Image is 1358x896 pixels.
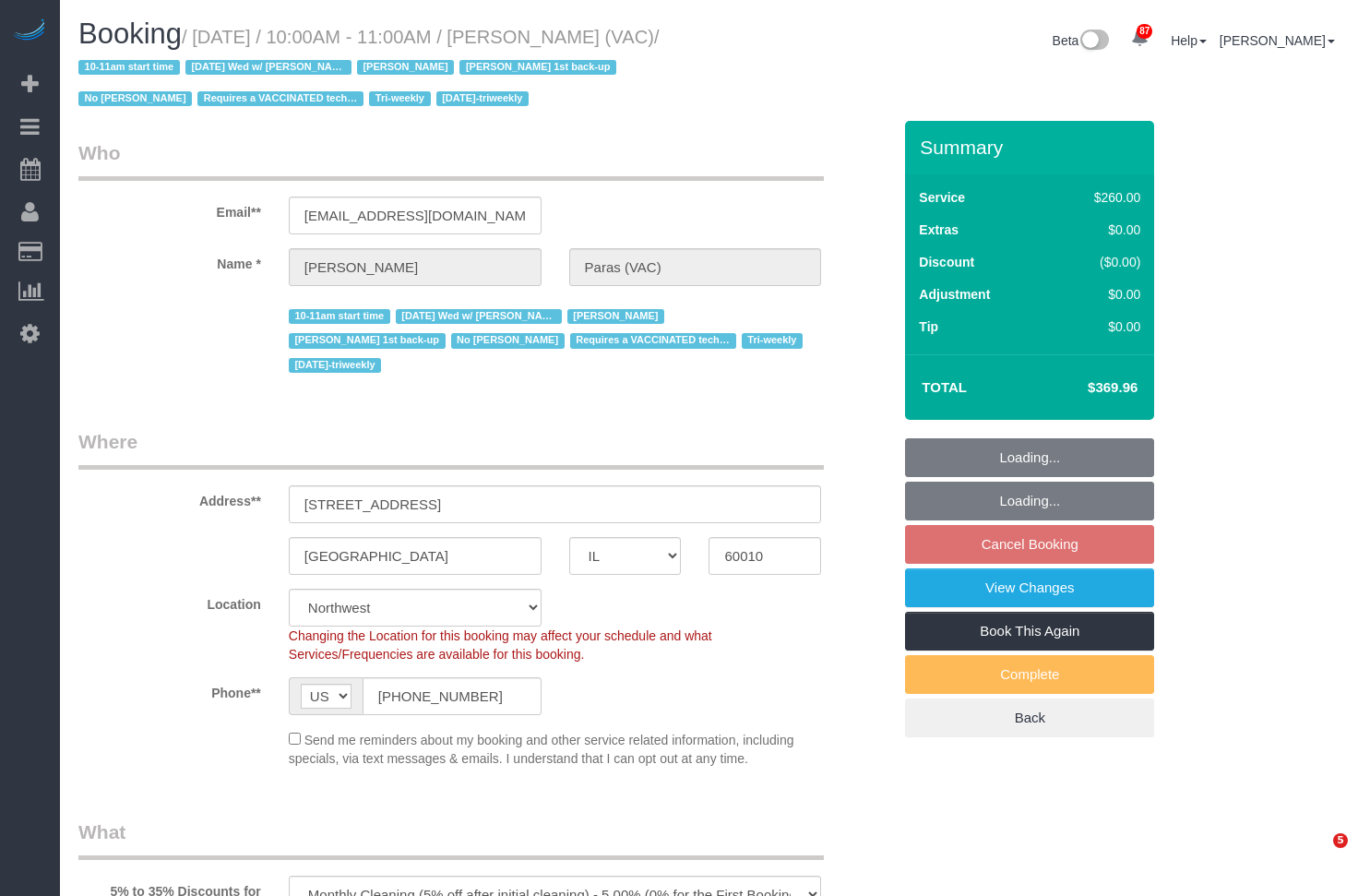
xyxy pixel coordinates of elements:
[185,60,351,75] span: [DATE] Wed w/ [PERSON_NAME]
[920,137,1145,158] h3: Summary
[11,18,48,44] img: Automaid Logo
[65,589,275,614] label: Location
[289,333,446,348] span: [PERSON_NAME] 1st back-up
[1137,24,1152,39] span: 87
[289,248,542,286] input: First Name**
[197,91,363,106] span: Requires a VACCINATED tech/trainee
[905,612,1154,651] a: Book This Again
[1295,833,1340,878] iframe: Intercom live chat
[919,317,938,336] label: Tip
[78,139,824,181] legend: Who
[567,309,664,324] span: [PERSON_NAME]
[1055,221,1141,239] div: $0.00
[905,699,1154,737] a: Back
[289,733,794,766] span: Send me reminders about my booking and other service related information, including specials, via...
[78,60,180,75] span: 10-11am start time
[459,60,616,75] span: [PERSON_NAME] 1st back-up
[289,628,712,662] span: Changing the Location for this booking may affect your schedule and what Services/Frequencies are...
[709,537,821,575] input: Zip Code**
[78,428,824,470] legend: Where
[905,568,1154,607] a: View Changes
[1055,253,1141,271] div: ($0.00)
[919,253,974,271] label: Discount
[1055,285,1141,304] div: $0.00
[451,333,565,348] span: No [PERSON_NAME]
[78,818,824,860] legend: What
[78,91,192,106] span: No [PERSON_NAME]
[65,248,275,273] label: Name *
[78,27,660,110] small: / [DATE] / 10:00AM - 11:00AM / [PERSON_NAME] (VAC)
[919,221,959,239] label: Extras
[919,285,990,304] label: Adjustment
[1053,33,1110,48] a: Beta
[436,91,529,106] span: [DATE]-triweekly
[78,27,660,110] span: /
[570,333,736,348] span: Requires a VACCINATED tech/trainee
[1055,188,1141,207] div: $260.00
[1171,33,1207,48] a: Help
[569,248,822,286] input: Last Name*
[1078,30,1109,54] img: New interface
[1032,380,1138,396] h4: $369.96
[1122,18,1158,59] a: 87
[78,18,182,50] span: Booking
[357,60,454,75] span: [PERSON_NAME]
[742,333,803,348] span: Tri-weekly
[919,188,965,207] label: Service
[1333,833,1348,848] span: 5
[396,309,562,324] span: [DATE] Wed w/ [PERSON_NAME]
[369,91,430,106] span: Tri-weekly
[289,358,381,373] span: [DATE]-triweekly
[1055,317,1141,336] div: $0.00
[1220,33,1335,48] a: [PERSON_NAME]
[289,309,390,324] span: 10-11am start time
[922,379,967,395] strong: Total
